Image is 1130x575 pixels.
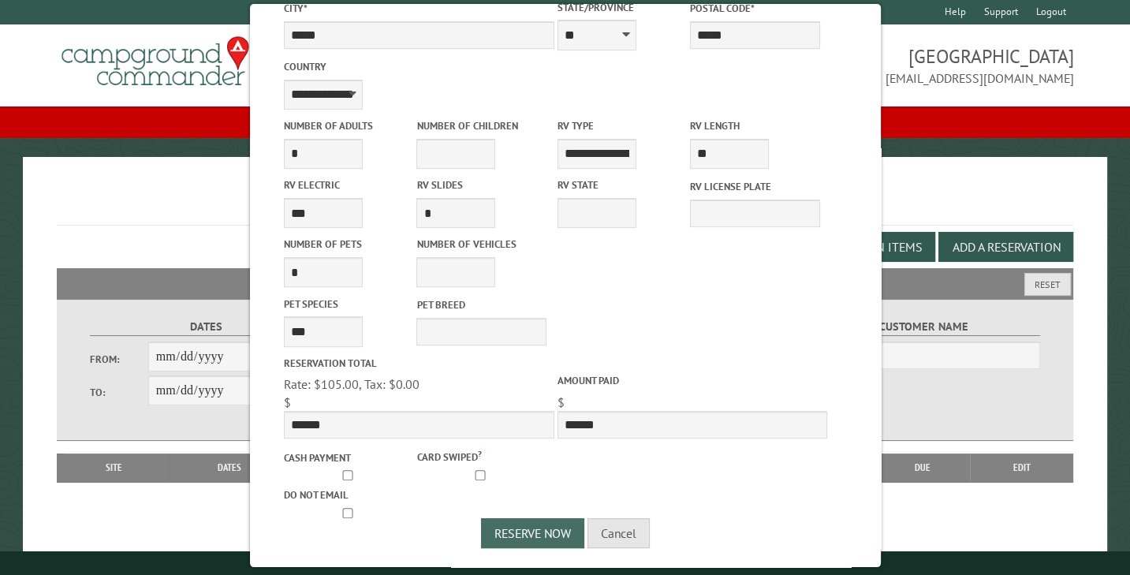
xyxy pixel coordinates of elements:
label: To: [90,385,148,400]
label: RV Electric [283,177,413,192]
label: Amount paid [557,373,827,388]
small: © Campground Commander LLC. All rights reserved. [475,558,654,568]
button: Reset [1024,273,1071,296]
button: Cancel [587,518,650,548]
label: Pet species [283,297,413,312]
label: Dates [90,318,324,336]
label: Customer Name [807,318,1041,336]
label: RV Slides [416,177,546,192]
span: Rate: $105.00, Tax: $0.00 [283,376,419,392]
label: Card swiped [416,447,546,465]
label: Number of Adults [283,118,413,133]
label: Do not email [283,487,413,502]
label: Number of Vehicles [416,237,546,252]
label: Postal Code [690,1,820,16]
label: Number of Children [416,118,546,133]
label: Number of Pets [283,237,413,252]
label: RV Length [690,118,820,133]
label: RV License Plate [690,179,820,194]
span: $ [283,394,290,410]
th: Due [874,454,970,482]
span: $ [557,394,564,410]
label: Reservation Total [283,356,554,371]
label: RV State [557,177,687,192]
label: Country [283,59,554,74]
label: Cash payment [283,450,413,465]
a: ? [477,448,481,459]
button: Add a Reservation [938,232,1073,262]
img: Campground Commander [57,31,254,92]
button: Reserve Now [481,518,584,548]
h1: Reservations [57,182,1074,226]
h2: Filters [57,268,1074,298]
label: RV Type [557,118,687,133]
th: Site [65,454,164,482]
label: From: [90,352,148,367]
th: Edit [970,454,1073,482]
label: Pet breed [416,297,546,312]
label: City [283,1,554,16]
th: Dates [164,454,295,482]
